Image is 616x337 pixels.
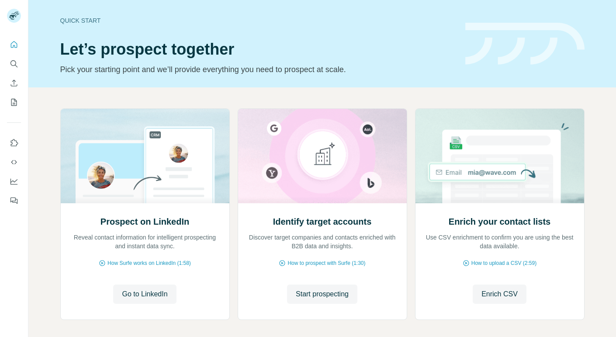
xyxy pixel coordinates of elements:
[481,289,518,299] span: Enrich CSV
[465,23,585,65] img: banner
[69,233,221,250] p: Reveal contact information for intelligent prospecting and instant data sync.
[415,109,585,203] img: Enrich your contact lists
[7,75,21,91] button: Enrich CSV
[7,94,21,110] button: My lists
[471,259,536,267] span: How to upload a CSV (2:59)
[287,285,357,304] button: Start prospecting
[287,259,365,267] span: How to prospect with Surfe (1:30)
[238,109,407,203] img: Identify target accounts
[100,215,189,228] h2: Prospect on LinkedIn
[60,109,230,203] img: Prospect on LinkedIn
[7,154,21,170] button: Use Surfe API
[7,56,21,72] button: Search
[7,135,21,151] button: Use Surfe on LinkedIn
[273,215,372,228] h2: Identify target accounts
[7,37,21,52] button: Quick start
[113,285,176,304] button: Go to LinkedIn
[122,289,167,299] span: Go to LinkedIn
[60,63,455,76] p: Pick your starting point and we’ll provide everything you need to prospect at scale.
[60,16,455,25] div: Quick start
[7,174,21,189] button: Dashboard
[60,41,455,58] h1: Let’s prospect together
[7,193,21,208] button: Feedback
[247,233,398,250] p: Discover target companies and contacts enriched with B2B data and insights.
[473,285,526,304] button: Enrich CSV
[424,233,575,250] p: Use CSV enrichment to confirm you are using the best data available.
[107,259,191,267] span: How Surfe works on LinkedIn (1:58)
[296,289,349,299] span: Start prospecting
[449,215,550,228] h2: Enrich your contact lists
